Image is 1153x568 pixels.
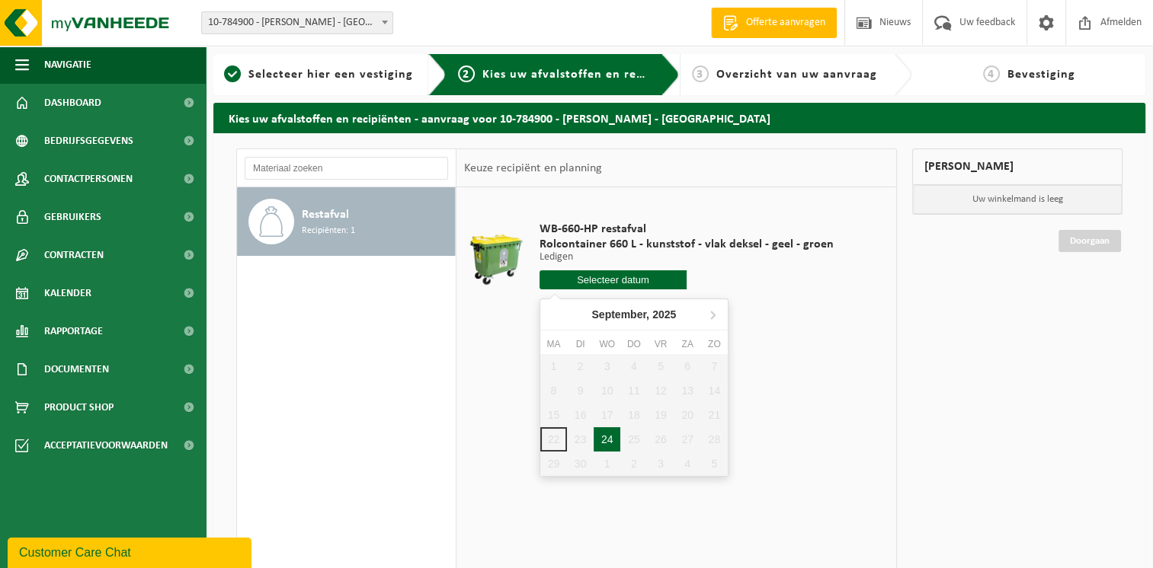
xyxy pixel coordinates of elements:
[224,65,241,82] span: 1
[540,337,567,352] div: ma
[221,65,416,84] a: 1Selecteer hier een vestiging
[594,337,620,352] div: wo
[245,157,448,180] input: Materiaal zoeken
[44,84,101,122] span: Dashboard
[647,337,674,352] div: vr
[44,274,91,312] span: Kalender
[248,69,413,81] span: Selecteer hier een vestiging
[213,103,1145,132] h2: Kies uw afvalstoffen en recipiënten - aanvraag voor 10-784900 - [PERSON_NAME] - [GEOGRAPHIC_DATA]
[742,15,829,30] span: Offerte aanvragen
[482,69,692,81] span: Kies uw afvalstoffen en recipiënten
[302,224,355,238] span: Recipiënten: 1
[44,350,109,388] span: Documenten
[456,149,609,187] div: Keuze recipiënt en planning
[711,8,837,38] a: Offerte aanvragen
[44,236,104,274] span: Contracten
[44,46,91,84] span: Navigatie
[44,388,114,426] span: Product Shop
[567,337,594,352] div: di
[652,309,676,320] i: 2025
[302,206,349,224] span: Restafval
[44,312,103,350] span: Rapportage
[983,65,1000,82] span: 4
[620,337,647,352] div: do
[202,12,392,34] span: 10-784900 - XAVIER DE KOKER - GENT
[912,148,1123,185] div: [PERSON_NAME]
[44,122,133,160] span: Bedrijfsgegevens
[540,270,687,289] input: Selecteer datum
[594,452,620,476] div: 1
[716,69,877,81] span: Overzicht van uw aanvraag
[8,534,255,568] iframe: chat widget
[594,427,620,452] div: 24
[701,337,728,352] div: zo
[674,337,701,352] div: za
[458,65,475,82] span: 2
[44,198,101,236] span: Gebruikers
[540,237,834,252] span: Rolcontainer 660 L - kunststof - vlak deksel - geel - groen
[913,185,1122,214] p: Uw winkelmand is leeg
[692,65,709,82] span: 3
[44,160,133,198] span: Contactpersonen
[1059,230,1121,252] a: Doorgaan
[237,187,456,256] button: Restafval Recipiënten: 1
[585,302,682,327] div: September,
[540,222,834,237] span: WB-660-HP restafval
[44,426,168,464] span: Acceptatievoorwaarden
[201,11,393,34] span: 10-784900 - XAVIER DE KOKER - GENT
[540,252,834,263] p: Ledigen
[1007,69,1075,81] span: Bevestiging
